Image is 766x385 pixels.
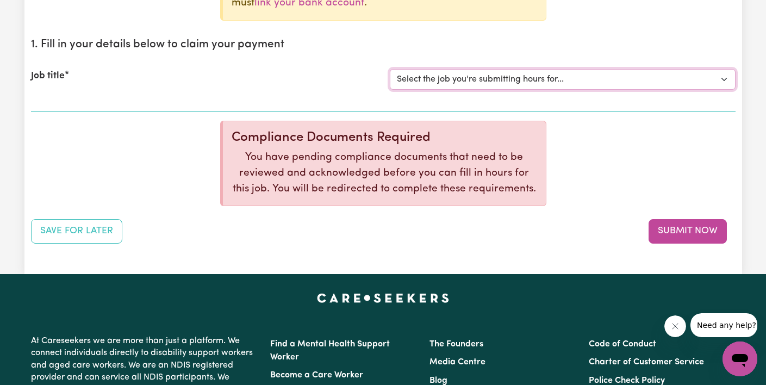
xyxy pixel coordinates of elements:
a: Police Check Policy [589,376,665,385]
a: Media Centre [429,358,485,367]
iframe: Button to launch messaging window [723,341,757,376]
a: The Founders [429,340,483,349]
label: Job title [31,69,65,83]
button: Submit your job report [649,219,727,243]
p: You have pending compliance documents that need to be reviewed and acknowledged before you can fi... [232,150,537,197]
a: Careseekers home page [317,294,449,302]
a: Find a Mental Health Support Worker [270,340,390,362]
h2: 1. Fill in your details below to claim your payment [31,38,736,52]
iframe: Close message [664,315,686,337]
a: Charter of Customer Service [589,358,704,367]
a: Become a Care Worker [270,371,363,380]
div: Compliance Documents Required [232,130,537,146]
a: Blog [429,376,447,385]
a: Code of Conduct [589,340,656,349]
iframe: Message from company [690,313,757,337]
button: Save your job report [31,219,122,243]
